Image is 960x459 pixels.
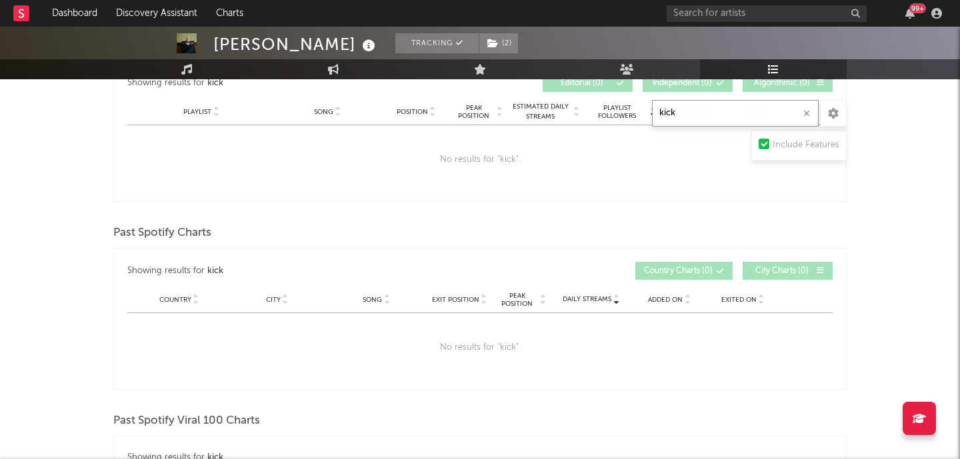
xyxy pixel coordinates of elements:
[213,33,379,55] div: [PERSON_NAME]
[127,74,480,92] div: Showing results for
[314,108,333,116] span: Song
[644,267,713,275] span: Country Charts ( 0 )
[652,100,819,127] input: Search Playlists/Charts
[751,79,813,87] span: Algorithmic ( 0 )
[543,74,633,92] button: Editorial(0)
[453,104,495,120] span: Peak Position
[496,292,538,308] span: Peak Position
[551,79,613,87] span: Editorial ( 0 )
[432,296,479,304] span: Exit Position
[586,104,648,120] span: Playlist Followers
[563,294,611,304] span: Daily Streams
[183,108,211,116] span: Playlist
[363,296,382,304] span: Song
[651,79,713,87] span: Independent ( 0 )
[743,262,833,280] button: City Charts(0)
[113,413,260,429] span: Past Spotify Viral 100 Charts
[743,74,833,92] button: Algorithmic(0)
[479,33,518,53] button: (2)
[266,296,281,304] span: City
[751,267,813,275] span: City Charts ( 0 )
[648,296,683,304] span: Added On
[113,225,211,241] span: Past Spotify Charts
[127,125,833,195] div: No results for " kick ".
[721,296,757,304] span: Exited On
[635,262,733,280] button: Country Charts(0)
[667,5,867,22] input: Search for artists
[127,313,833,382] div: No results for " kick ".
[159,296,191,304] span: Country
[479,33,519,53] span: ( 2 )
[909,3,926,13] div: 99 +
[643,74,733,92] button: Independent(0)
[207,263,223,279] div: kick
[207,75,223,91] div: kick
[127,262,480,280] div: Showing results for
[395,33,479,53] button: Tracking
[397,108,428,116] span: Position
[773,137,839,153] div: Include Features
[509,102,571,122] span: Estimated Daily Streams
[905,8,915,19] button: 99+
